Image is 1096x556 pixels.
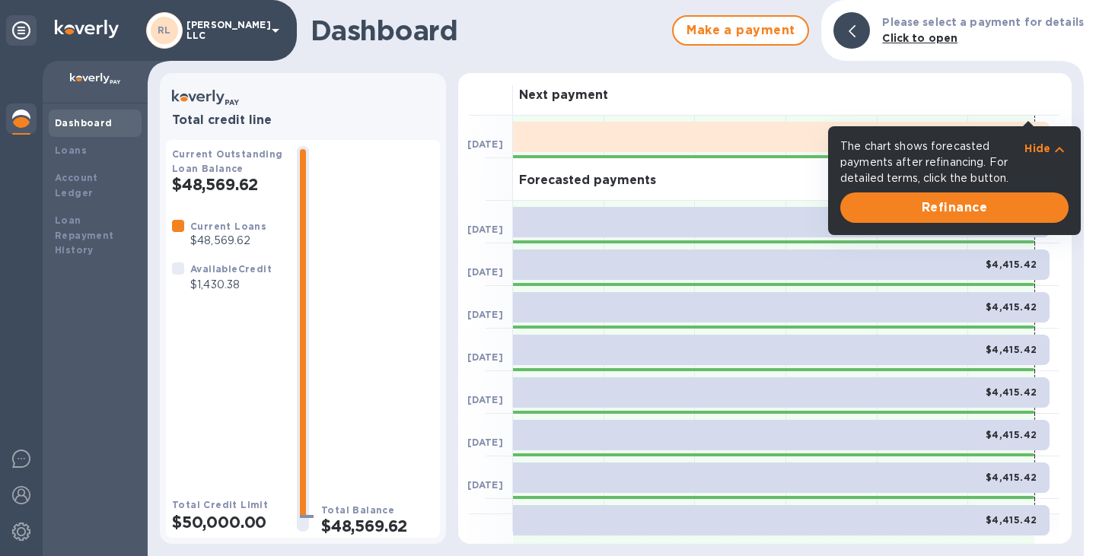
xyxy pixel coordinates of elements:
span: Refinance [852,199,1056,217]
button: Make a payment [672,15,809,46]
b: Click to open [882,32,957,44]
b: $4,415.42 [986,472,1037,483]
img: Logo [55,20,119,38]
b: $4,415.42 [986,514,1037,526]
b: Loan Repayment History [55,214,114,256]
b: $4,415.42 [986,344,1037,355]
b: [DATE] [467,309,503,320]
h3: Next payment [519,88,608,103]
b: [DATE] [467,351,503,363]
button: Refinance [840,192,1069,223]
b: RL [158,24,171,36]
b: Dashboard [55,117,113,129]
b: Please select a payment for details [882,16,1084,28]
b: Current Outstanding Loan Balance [172,148,283,174]
b: [DATE] [467,138,503,150]
b: Account Ledger [55,172,98,199]
h2: $48,569.62 [321,516,434,535]
b: Total Balance [321,504,394,516]
h3: Total credit line [172,113,434,128]
h3: Forecasted payments [519,173,656,188]
div: Unpin categories [6,15,37,46]
h2: $50,000.00 [172,513,285,532]
b: $4,415.42 [986,386,1037,398]
b: $4,415.42 [986,429,1037,440]
b: $4,415.42 [986,301,1037,313]
b: Loans [55,145,87,156]
b: Current Loans [190,221,266,232]
h2: $48,569.62 [172,175,285,194]
b: $4,415.42 [986,259,1037,270]
p: Hide [1024,141,1050,156]
p: [PERSON_NAME] LLC [186,20,263,41]
b: [DATE] [467,479,503,491]
p: $1,430.38 [190,277,272,293]
h1: Dashboard [311,14,664,46]
button: Hide [1024,141,1069,156]
p: $48,569.62 [190,233,266,249]
b: [DATE] [467,437,503,448]
b: Total Credit Limit [172,499,268,510]
span: Make a payment [686,21,795,40]
b: [DATE] [467,266,503,278]
b: [DATE] [467,224,503,235]
p: The chart shows forecasted payments after refinancing. For detailed terms, click the button. [840,138,1024,186]
b: [DATE] [467,394,503,405]
b: Available Credit [190,263,272,275]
